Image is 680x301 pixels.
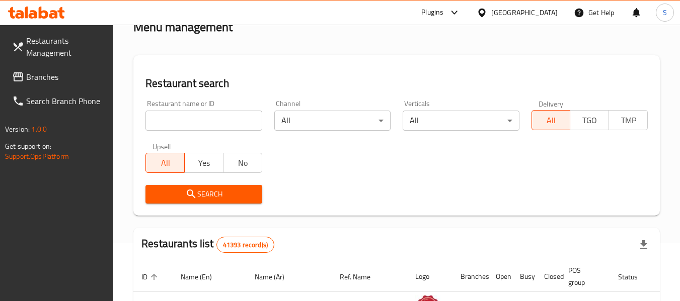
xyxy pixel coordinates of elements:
[189,156,219,170] span: Yes
[539,100,564,107] label: Delivery
[632,233,656,257] div: Export file
[613,113,644,128] span: TMP
[31,123,47,136] span: 1.0.0
[512,261,536,292] th: Busy
[133,19,233,35] h2: Menu management
[340,271,384,283] span: Ref. Name
[5,150,69,163] a: Support.OpsPlatform
[663,7,667,18] span: S
[141,271,161,283] span: ID
[145,153,185,173] button: All
[145,76,648,91] h2: Restaurant search
[154,188,254,200] span: Search
[488,261,512,292] th: Open
[568,264,598,288] span: POS group
[217,240,274,250] span: 41393 record(s)
[145,111,262,131] input: Search for restaurant name or ID..
[181,271,225,283] span: Name (En)
[145,185,262,204] button: Search
[570,110,609,130] button: TGO
[4,65,114,89] a: Branches
[536,261,560,292] th: Closed
[574,113,605,128] span: TGO
[141,236,274,253] h2: Restaurants list
[536,113,567,128] span: All
[184,153,223,173] button: Yes
[403,111,519,131] div: All
[274,111,391,131] div: All
[609,110,648,130] button: TMP
[452,261,488,292] th: Branches
[4,89,114,113] a: Search Branch Phone
[228,156,258,170] span: No
[26,95,106,107] span: Search Branch Phone
[153,143,171,150] label: Upsell
[150,156,181,170] span: All
[532,110,571,130] button: All
[216,237,274,253] div: Total records count
[4,29,114,65] a: Restaurants Management
[26,35,106,59] span: Restaurants Management
[5,140,51,153] span: Get support on:
[5,123,30,136] span: Version:
[26,71,106,83] span: Branches
[421,7,443,19] div: Plugins
[223,153,262,173] button: No
[618,271,651,283] span: Status
[491,7,558,18] div: [GEOGRAPHIC_DATA]
[407,261,452,292] th: Logo
[255,271,297,283] span: Name (Ar)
